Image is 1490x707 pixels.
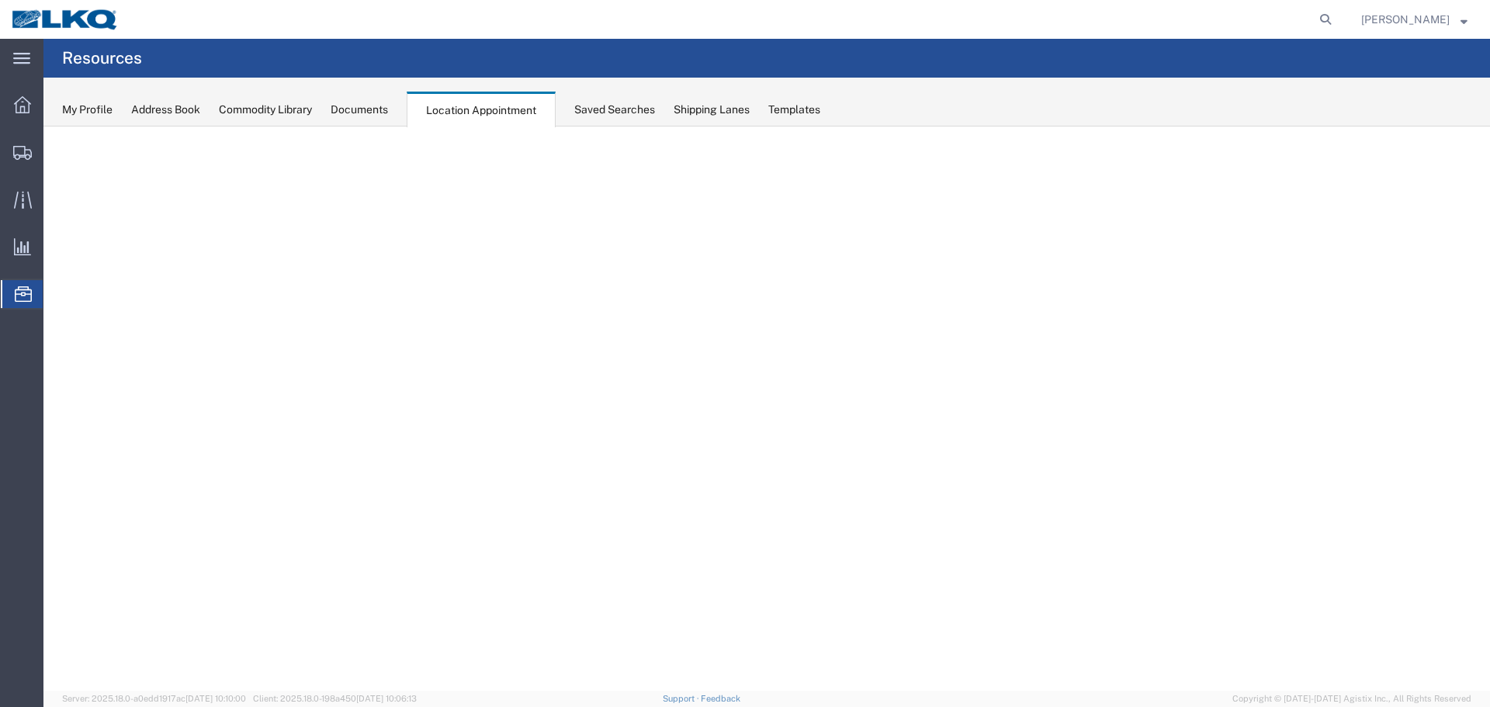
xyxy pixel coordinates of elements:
span: [DATE] 10:10:00 [185,694,246,703]
span: [DATE] 10:06:13 [356,694,417,703]
span: Client: 2025.18.0-198a450 [253,694,417,703]
div: Templates [768,102,820,118]
span: Copyright © [DATE]-[DATE] Agistix Inc., All Rights Reserved [1232,692,1471,705]
div: Saved Searches [574,102,655,118]
span: Server: 2025.18.0-a0edd1917ac [62,694,246,703]
div: Commodity Library [219,102,312,118]
div: Location Appointment [407,92,556,127]
div: My Profile [62,102,113,118]
h4: Resources [62,39,142,78]
img: logo [11,8,120,31]
span: William Haney [1361,11,1450,28]
button: [PERSON_NAME] [1360,10,1468,29]
iframe: FS Legacy Container [43,126,1490,691]
a: Feedback [701,694,740,703]
div: Shipping Lanes [674,102,750,118]
a: Support [663,694,702,703]
div: Address Book [131,102,200,118]
div: Documents [331,102,388,118]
